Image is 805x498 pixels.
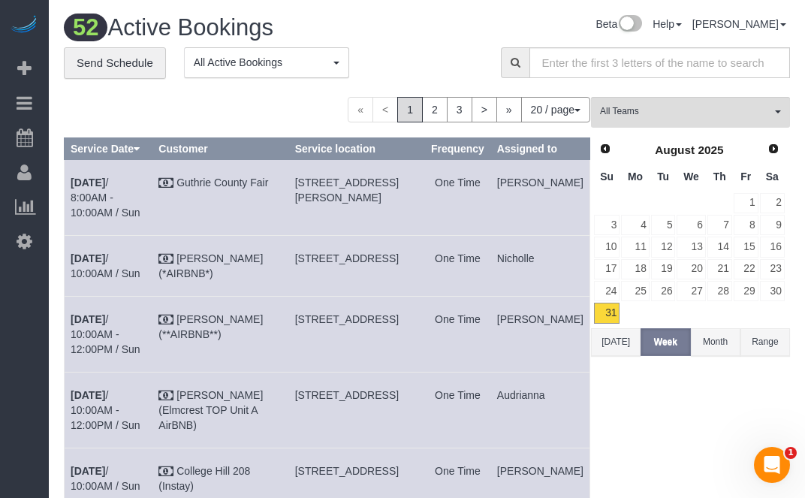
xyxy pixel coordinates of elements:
span: [STREET_ADDRESS] [295,252,399,264]
a: 4 [621,215,649,235]
a: 11 [621,237,649,257]
i: Check Payment [158,178,173,189]
a: 31 [594,303,620,323]
a: Beta [595,18,642,30]
h1: Active Bookings [64,15,416,41]
a: » [496,97,522,122]
button: 20 / page [521,97,590,122]
td: Customer [152,235,288,296]
span: < [372,97,398,122]
a: Next [763,139,784,160]
button: All Active Bookings [184,47,349,78]
a: Automaid Logo [9,15,39,36]
input: Enter the first 3 letters of the name to search [529,47,790,78]
td: Frequency [425,296,491,372]
a: [PERSON_NAME] (Elmcrest TOP Unit A AirBNB) [158,389,263,431]
span: 1 [397,97,423,122]
a: 9 [760,215,785,235]
a: [DATE]/ 10:00AM - 12:00PM / Sun [71,389,140,431]
a: [DATE]/ 8:00AM - 10:00AM / Sun [71,177,140,219]
th: Assigned to [490,137,589,159]
td: Schedule date [65,296,152,372]
span: Wednesday [683,171,699,183]
a: 28 [707,281,732,301]
td: Assigned to [490,235,589,296]
b: [DATE] [71,177,105,189]
b: [DATE] [71,465,105,477]
a: Prev [595,139,616,160]
a: 7 [707,215,732,235]
td: Service location [288,372,424,448]
span: Sunday [600,171,614,183]
a: 29 [734,281,758,301]
td: Service location [288,159,424,235]
span: [STREET_ADDRESS] [295,313,399,325]
td: Schedule date [65,159,152,235]
span: All Teams [600,105,771,118]
button: [DATE] [591,328,641,356]
a: 18 [621,259,649,279]
a: [DATE]/ 10:00AM - 12:00PM / Sun [71,313,140,355]
td: Assigned to [490,296,589,372]
a: 26 [651,281,676,301]
span: [STREET_ADDRESS] [295,389,399,401]
td: Service location [288,296,424,372]
img: New interface [617,15,642,35]
a: 25 [621,281,649,301]
td: Service location [288,235,424,296]
a: 17 [594,259,620,279]
span: Monday [628,171,643,183]
span: Friday [740,171,751,183]
a: College Hill 208 (Instay) [158,465,250,492]
span: [STREET_ADDRESS][PERSON_NAME] [295,177,399,204]
span: Saturday [766,171,779,183]
a: 2 [760,193,785,213]
button: All Teams [591,97,790,128]
a: 21 [707,259,732,279]
td: Frequency [425,159,491,235]
th: Service location [288,137,424,159]
td: Frequency [425,235,491,296]
td: Customer [152,159,288,235]
a: Help [653,18,682,30]
i: Check Payment [158,254,173,264]
a: Guthrie County Fair [176,177,268,189]
a: > [472,97,497,122]
th: Customer [152,137,288,159]
a: [PERSON_NAME] [692,18,786,30]
span: August [655,143,695,156]
a: 13 [677,237,705,257]
a: 3 [447,97,472,122]
a: 14 [707,237,732,257]
a: [PERSON_NAME] (**AIRBNB**) [158,313,263,340]
b: [DATE] [71,252,105,264]
a: 16 [760,237,785,257]
span: 52 [64,14,107,41]
span: 1 [785,447,797,459]
td: Schedule date [65,372,152,448]
a: 30 [760,281,785,301]
td: Assigned to [490,372,589,448]
th: Service Date [65,137,152,159]
a: 27 [677,281,705,301]
span: Tuesday [657,171,669,183]
a: Send Schedule [64,47,166,79]
span: « [348,97,373,122]
a: 1 [734,193,758,213]
td: Schedule date [65,235,152,296]
span: 2025 [698,143,723,156]
iframe: Intercom live chat [754,447,790,483]
a: 3 [594,215,620,235]
a: [DATE]/ 10:00AM / Sun [71,252,140,279]
a: 24 [594,281,620,301]
th: Frequency [425,137,491,159]
button: Range [740,328,790,356]
span: All Active Bookings [194,55,330,70]
td: Customer [152,296,288,372]
span: Thursday [713,171,726,183]
button: Month [691,328,740,356]
nav: Pagination navigation [348,97,590,122]
a: 6 [677,215,705,235]
b: [DATE] [71,389,105,401]
a: 8 [734,215,758,235]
